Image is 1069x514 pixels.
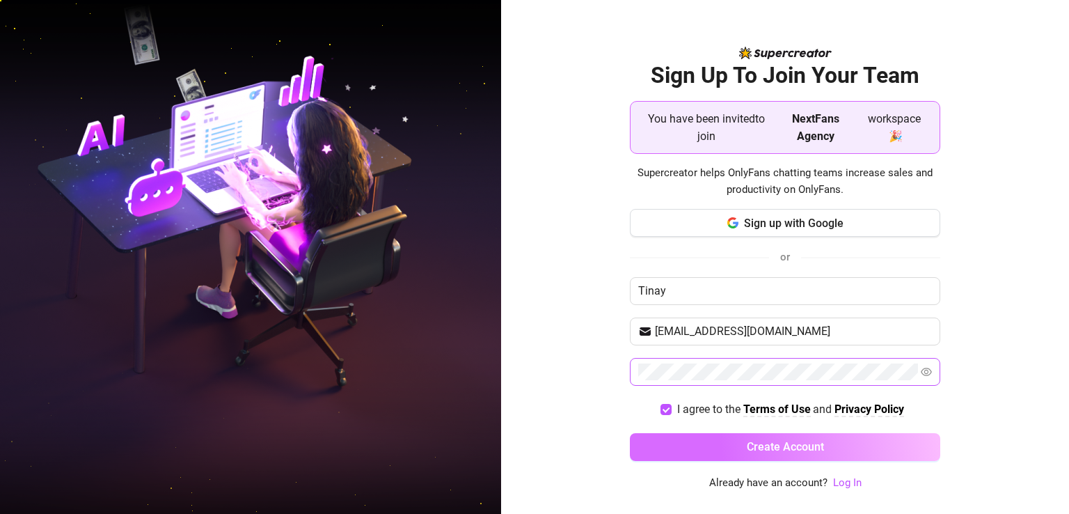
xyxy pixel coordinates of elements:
[833,475,862,492] a: Log In
[747,440,824,453] span: Create Account
[743,403,811,417] a: Terms of Use
[630,277,940,305] input: Enter your Name
[792,112,839,143] strong: NextFans Agency
[630,165,940,198] span: Supercreator helps OnlyFans chatting teams increase sales and productivity on OnlyFans.
[630,209,940,237] button: Sign up with Google
[921,366,932,377] span: eye
[677,403,743,416] span: I agree to the
[744,217,844,230] span: Sign up with Google
[833,476,862,489] a: Log In
[630,433,940,461] button: Create Account
[642,110,772,145] span: You have been invited to join
[739,47,832,59] img: logo-BBDzfeDw.svg
[834,403,904,416] strong: Privacy Policy
[813,403,834,416] span: and
[743,403,811,416] strong: Terms of Use
[860,110,928,145] span: workspace 🎉
[655,323,932,340] input: Your email
[709,475,828,492] span: Already have an account?
[630,61,940,90] h2: Sign Up To Join Your Team
[834,403,904,417] a: Privacy Policy
[780,251,790,263] span: or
